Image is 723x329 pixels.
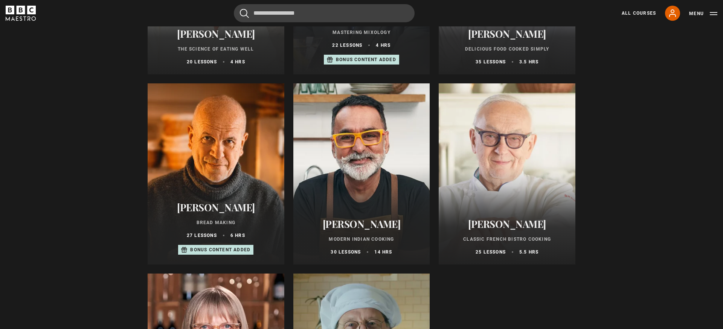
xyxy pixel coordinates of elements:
[6,6,36,21] svg: BBC Maestro
[157,28,275,40] h2: [PERSON_NAME]
[448,218,566,230] h2: [PERSON_NAME]
[476,249,506,255] p: 25 lessons
[439,83,575,264] a: [PERSON_NAME] Classic French Bistro Cooking 25 lessons 5.5 hrs
[448,46,566,52] p: Delicious Food Cooked Simply
[376,42,390,49] p: 4 hrs
[148,83,284,264] a: [PERSON_NAME] Bread Making 27 lessons 6 hrs Bonus content added
[187,232,217,239] p: 27 lessons
[519,58,538,65] p: 3.5 hrs
[519,249,538,255] p: 5.5 hrs
[157,219,275,226] p: Bread Making
[230,58,245,65] p: 4 hrs
[240,9,249,18] button: Submit the search query
[190,246,250,253] p: Bonus content added
[336,56,396,63] p: Bonus content added
[187,58,217,65] p: 20 lessons
[230,232,245,239] p: 6 hrs
[302,29,421,36] p: Mastering Mixology
[374,249,392,255] p: 14 hrs
[293,83,430,264] a: [PERSON_NAME] Modern Indian Cooking 30 lessons 14 hrs
[622,10,656,17] a: All Courses
[448,28,566,40] h2: [PERSON_NAME]
[157,46,275,52] p: The Science of Eating Well
[689,10,717,17] button: Toggle navigation
[448,236,566,243] p: Classic French Bistro Cooking
[332,42,362,49] p: 22 lessons
[302,236,421,243] p: Modern Indian Cooking
[157,201,275,213] h2: [PERSON_NAME]
[476,58,506,65] p: 35 lessons
[234,4,415,22] input: Search
[302,218,421,230] h2: [PERSON_NAME]
[331,249,361,255] p: 30 lessons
